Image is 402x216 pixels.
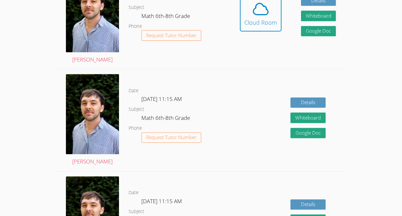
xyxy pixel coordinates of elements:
[301,26,336,37] a: Google Doc
[301,11,336,21] button: Whiteboard
[290,128,326,138] a: Google Doc
[141,132,201,143] button: Request Tutor Number
[290,112,326,123] button: Whiteboard
[129,4,144,12] dt: Subject
[129,105,144,113] dt: Subject
[129,87,138,95] dt: Date
[141,95,182,103] span: [DATE] 11:15 AM
[146,33,196,38] span: Request Tutor Number
[141,113,191,124] dd: Math 6th-8th Grade
[141,12,191,22] dd: Math 6th-8th Grade
[244,18,277,27] div: Cloud Room
[129,124,142,132] dt: Phone
[66,74,119,166] a: [PERSON_NAME]
[129,22,142,30] dt: Phone
[66,74,119,154] img: profile.jpg
[146,135,196,140] span: Request Tutor Number
[290,97,326,108] a: Details
[129,208,144,216] dt: Subject
[141,30,201,41] button: Request Tutor Number
[290,199,326,210] a: Details
[141,197,182,205] span: [DATE] 11:15 AM
[129,189,138,197] dt: Date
